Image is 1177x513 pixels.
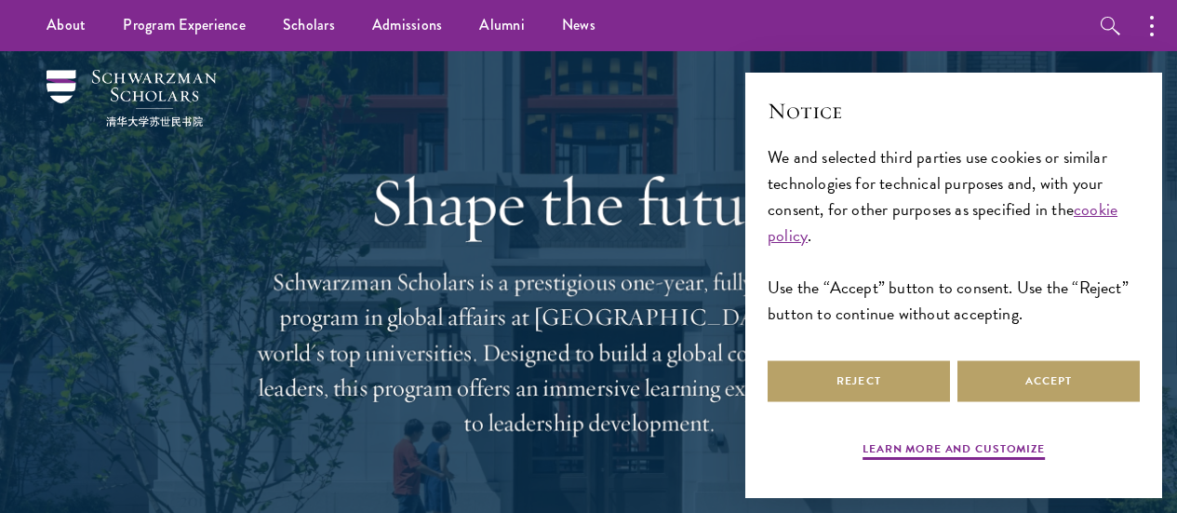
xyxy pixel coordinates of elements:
[768,196,1117,248] a: cookie policy
[957,360,1140,402] button: Accept
[254,264,924,441] p: Schwarzman Scholars is a prestigious one-year, fully funded master’s program in global affairs at...
[47,70,217,127] img: Schwarzman Scholars
[768,144,1140,328] div: We and selected third parties use cookies or similar technologies for technical purposes and, wit...
[768,360,950,402] button: Reject
[863,440,1045,463] button: Learn more and customize
[254,163,924,241] h1: Shape the future.
[768,95,1140,127] h2: Notice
